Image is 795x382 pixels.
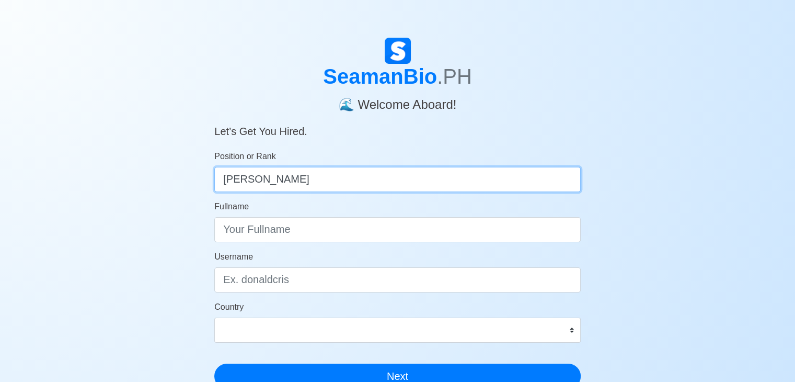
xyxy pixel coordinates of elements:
input: ex. 2nd Officer w/Master License [214,167,581,192]
h5: Let’s Get You Hired. [214,113,581,138]
h4: 🌊 Welcome Aboard! [214,89,581,113]
input: Your Fullname [214,217,581,242]
span: Username [214,252,253,261]
span: Position or Rank [214,152,275,161]
label: Country [214,301,244,313]
h1: SeamanBio [214,64,581,89]
img: Logo [385,38,411,64]
span: Fullname [214,202,249,211]
span: .PH [437,65,472,88]
input: Ex. donaldcris [214,267,581,293]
